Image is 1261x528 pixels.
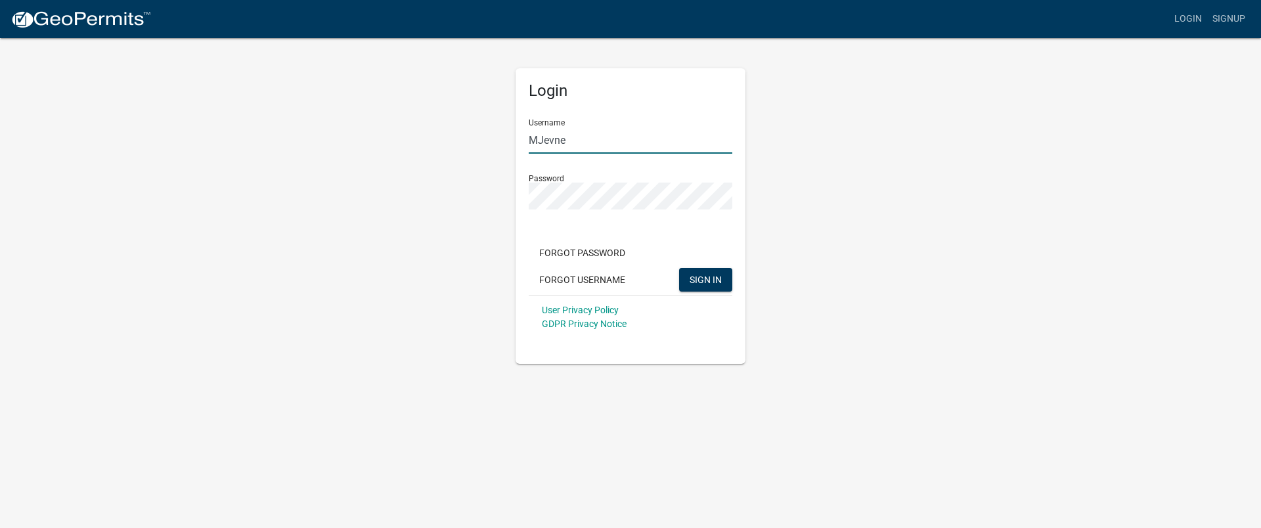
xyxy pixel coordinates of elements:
[529,268,636,292] button: Forgot Username
[1207,7,1250,32] a: Signup
[529,81,732,100] h5: Login
[529,241,636,265] button: Forgot Password
[542,305,619,315] a: User Privacy Policy
[542,319,627,329] a: GDPR Privacy Notice
[690,274,722,284] span: SIGN IN
[1169,7,1207,32] a: Login
[679,268,732,292] button: SIGN IN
